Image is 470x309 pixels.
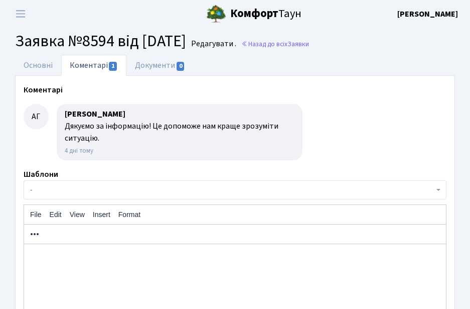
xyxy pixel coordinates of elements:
span: Заявки [287,39,309,49]
label: Шаблони [24,168,58,180]
span: 0 [177,62,185,71]
button: More... [26,226,43,243]
button: Переключити навігацію [8,6,33,22]
span: Insert [93,211,110,219]
span: - [30,185,434,195]
span: 1 [109,62,117,71]
span: File [30,211,42,219]
img: logo.png [206,4,226,24]
a: Документи [126,55,194,76]
a: Коментарі [61,55,126,76]
span: Заявка №8594 від [DATE] [15,30,186,53]
small: Редагувати . [189,39,236,49]
div: АГ [24,104,49,129]
label: Коментарі [24,84,63,96]
b: [PERSON_NAME] [397,9,458,20]
b: Комфорт [230,6,278,22]
small: 4 дні тому [65,146,93,155]
span: - [24,180,446,199]
span: Format [118,211,140,219]
span: View [70,211,85,219]
span: Edit [50,211,62,219]
div: Дякуємо за інформацію! Це допоможе нам краще зрозуміти ситуацію. [65,120,294,144]
a: [PERSON_NAME] [397,8,458,20]
a: Назад до всіхЗаявки [241,39,309,49]
div: [PERSON_NAME] [65,108,294,120]
span: Таун [230,6,301,23]
a: Основні [15,55,61,76]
